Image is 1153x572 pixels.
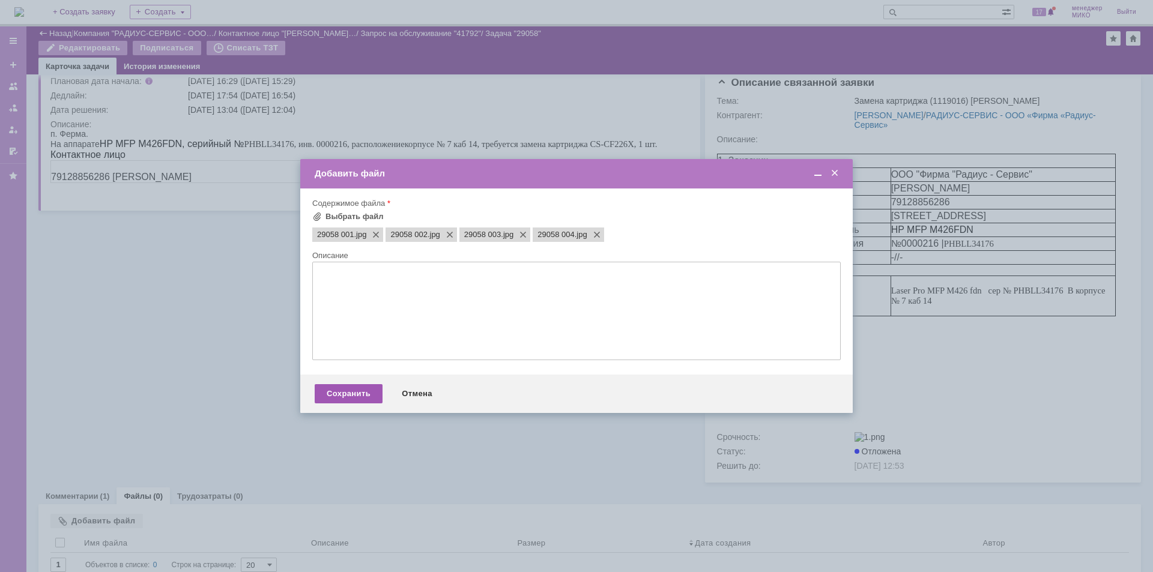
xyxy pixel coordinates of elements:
[537,230,574,239] span: 29058 004.jpg
[1,39,68,49] span: 1.2. Заявитель
[390,230,427,239] span: 29058 002.jpg
[428,230,440,239] span: 29058 002.jpg
[312,199,838,207] div: Содержимое файла
[1,53,116,63] span: 1.3. Контактный телефон
[174,53,233,63] span: 79128856286
[1,146,112,157] span: 2.1. Описание проблемы
[174,80,187,91] span: HP
[1,80,142,91] span: 1.5. Тип оборудования, модель
[174,142,389,161] span: Laser Pro MFP M426 fdn сер № PHBLL34176 В корпусе № 7 каб 14
[1,11,51,22] span: 1. Заказчик
[575,230,587,239] span: 29058 004.jpg
[1,94,147,104] span: 1.6. Серийный № оборудования
[829,168,841,179] span: Закрыть
[315,168,841,179] div: Добавить файл
[354,10,607,20] span: корпусе № 7 каб 14, требуется замена картриджа CS-CF226X, 1 шт.
[174,39,253,49] span: [PERSON_NAME]
[190,80,256,91] span: MFP M426FDN
[65,10,607,20] span: MFP M426FDN, серийный №
[464,230,501,239] span: 29058 003.jpg
[174,25,315,35] span: ООО "Фирма "Радиус - Сервис"
[1,108,112,118] span: 1.7. Состояние гарантии
[1,25,77,35] span: 1.1. Организация
[227,95,277,104] span: PHBLL34176
[501,230,513,239] span: 29058 003.jpg
[174,94,222,104] span: №0000216
[174,67,269,77] span: [STREET_ADDRESS]
[225,94,227,104] span: |
[312,251,838,259] div: Описание
[1,43,141,53] span: 79128856286 [PERSON_NAME]
[354,230,366,239] span: 29058 001.jpg
[317,230,354,239] span: 29058 001.jpg
[1,121,100,131] span: 2. Содержание заявки
[325,212,384,221] div: Выбрать файл
[174,108,186,118] span: -//-
[49,10,62,20] span: HP
[812,168,824,179] span: Свернуть (Ctrl + M)
[194,10,607,20] span: PHBLL34176, инв. 0000216, расположение
[1,67,123,77] span: 1.4. Размещение аппарата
